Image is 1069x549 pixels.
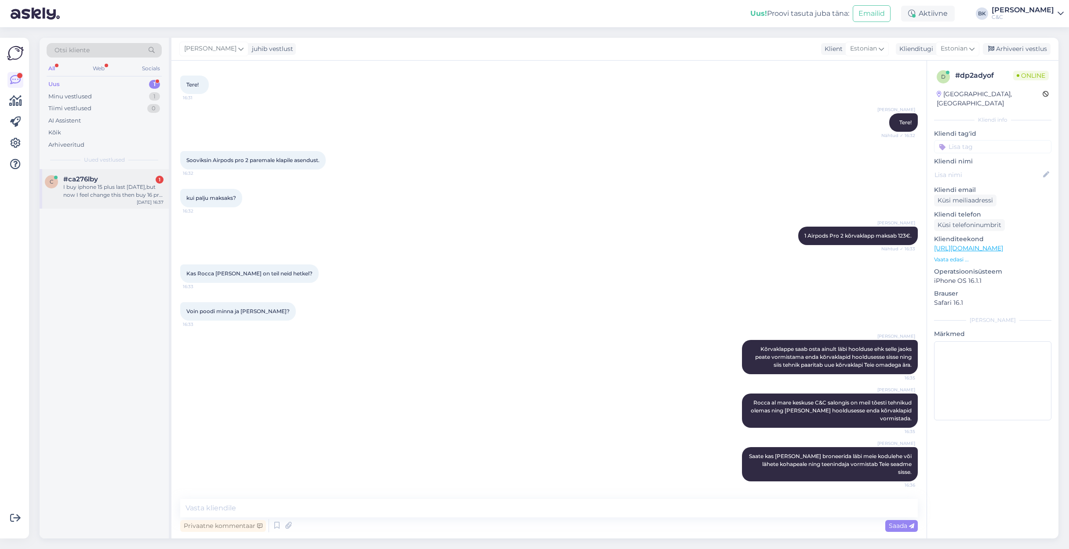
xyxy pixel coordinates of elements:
div: All [47,63,57,74]
div: BK [976,7,988,20]
span: 16:33 [183,321,216,328]
div: Web [91,63,106,74]
div: Arhiveeri vestlus [983,43,1051,55]
input: Lisa tag [934,140,1051,153]
span: 16:33 [183,283,216,290]
img: Askly Logo [7,45,24,61]
p: Klienditeekond [934,235,1051,244]
p: Märkmed [934,329,1051,339]
span: [PERSON_NAME] [877,386,915,393]
span: Otsi kliente [55,46,90,55]
span: Nähtud ✓ 16:32 [881,132,915,139]
input: Lisa nimi [934,170,1041,180]
div: Privaatne kommentaar [180,520,266,532]
div: Minu vestlused [48,92,92,101]
span: Estonian [941,44,967,54]
div: Proovi tasuta juba täna: [750,8,849,19]
span: Estonian [850,44,877,54]
div: Tiimi vestlused [48,104,91,113]
span: Kõrvaklappe saab osta ainult läbi hoolduse ehk selle jaoks peate vormistama enda kõrvaklapid hool... [755,346,913,368]
span: Sooviksin Airpods pro 2 paremale klapile asendust. [186,157,320,163]
span: [PERSON_NAME] [184,44,236,54]
span: [PERSON_NAME] [877,440,915,447]
div: Kliendi info [934,116,1051,124]
p: Safari 16.1 [934,298,1051,307]
div: Aktiivne [901,6,955,22]
span: Saada [889,522,914,530]
span: #ca276lby [63,175,98,183]
span: [PERSON_NAME] [877,220,915,226]
div: Küsi telefoninumbrit [934,219,1005,231]
span: 16:36 [882,482,915,488]
p: Kliendi tag'id [934,129,1051,138]
span: 16:31 [183,94,216,101]
div: Küsi meiliaadressi [934,195,996,206]
span: Tere! [899,119,912,126]
div: [PERSON_NAME] [992,7,1054,14]
div: Socials [140,63,162,74]
div: Klienditugi [896,44,933,54]
span: Rocca al mare keskuse C&C salongis on meil tõesti tehnikud olemas ning [PERSON_NAME] hooldusesse ... [751,399,913,422]
span: 16:32 [183,170,216,177]
a: [URL][DOMAIN_NAME] [934,244,1003,252]
span: 1 Airpods Pro 2 kõrvaklapp maksab 123€. [804,232,912,239]
div: Arhiveeritud [48,141,84,149]
div: C&C [992,14,1054,21]
span: Kas Rocca [PERSON_NAME] on teil neid hetkel? [186,270,313,277]
button: Emailid [853,5,891,22]
div: 1 [156,176,164,184]
span: kui palju maksaks? [186,195,236,201]
a: [PERSON_NAME]C&C [992,7,1064,21]
span: 16:35 [882,375,915,381]
div: Kõik [48,128,61,137]
div: 0 [147,104,160,113]
p: iPhone OS 16.1.1 [934,276,1051,285]
span: [PERSON_NAME] [877,106,915,113]
span: c [50,178,54,185]
div: 1 [149,80,160,89]
div: # dp2adyof [955,70,1013,81]
span: 16:32 [183,208,216,214]
span: Saate kas [PERSON_NAME] broneerida läbi meie kodulehe või lähete kohapeale ning teenindaja vormis... [749,453,913,475]
b: Uus! [750,9,767,18]
div: [GEOGRAPHIC_DATA], [GEOGRAPHIC_DATA] [937,90,1043,108]
p: Kliendi nimi [934,157,1051,166]
p: Operatsioonisüsteem [934,267,1051,276]
div: I buy iphone 15 plus last [DATE],but now I feel change this then buy 16 pro max,is possible [63,183,164,199]
p: Vaata edasi ... [934,256,1051,264]
p: Brauser [934,289,1051,298]
span: d [941,73,945,80]
div: Klient [821,44,843,54]
span: Online [1013,71,1049,80]
p: Kliendi email [934,185,1051,195]
div: [DATE] 16:37 [137,199,164,206]
span: [PERSON_NAME] [877,333,915,340]
span: Nähtud ✓ 16:33 [881,246,915,252]
div: juhib vestlust [248,44,293,54]
div: [PERSON_NAME] [934,316,1051,324]
span: Tere! [186,81,199,88]
p: Kliendi telefon [934,210,1051,219]
div: AI Assistent [48,116,81,125]
span: Uued vestlused [84,156,125,164]
span: 16:35 [882,428,915,435]
div: 1 [149,92,160,101]
div: Uus [48,80,60,89]
span: Voin poodi minna ja [PERSON_NAME]? [186,308,290,314]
